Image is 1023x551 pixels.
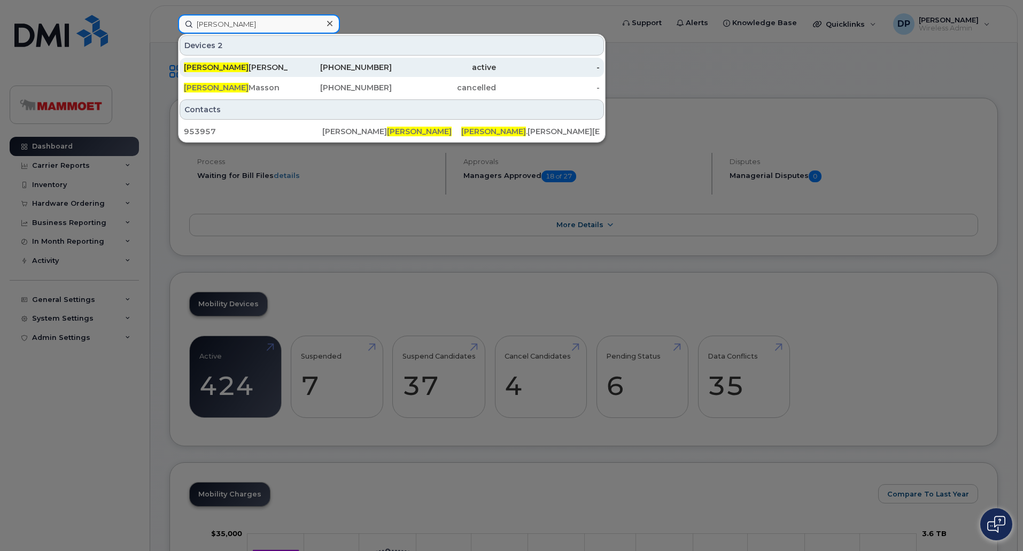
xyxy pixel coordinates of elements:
div: Contacts [180,99,604,120]
div: Devices [180,35,604,56]
div: [PHONE_NUMBER] [288,62,392,73]
div: .[PERSON_NAME][EMAIL_ADDRESS][DOMAIN_NAME] [461,126,600,137]
a: [PERSON_NAME]Masson[PHONE_NUMBER]cancelled- [180,78,604,97]
span: 2 [218,40,223,51]
a: 953957[PERSON_NAME][PERSON_NAME][PERSON_NAME].[PERSON_NAME][EMAIL_ADDRESS][DOMAIN_NAME] [180,122,604,141]
div: - [496,82,600,93]
div: 953957 [184,126,322,137]
div: active [392,62,496,73]
div: [PERSON_NAME] [184,62,288,73]
span: [PERSON_NAME] [387,127,452,136]
div: Masson [184,82,288,93]
span: [PERSON_NAME] [184,63,249,72]
div: [PHONE_NUMBER] [288,82,392,93]
div: [PERSON_NAME] [322,126,461,137]
span: [PERSON_NAME] [184,83,249,92]
a: [PERSON_NAME][PERSON_NAME][PHONE_NUMBER]active- [180,58,604,77]
div: - [496,62,600,73]
span: [PERSON_NAME] [461,127,526,136]
img: Open chat [987,516,1005,533]
div: cancelled [392,82,496,93]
